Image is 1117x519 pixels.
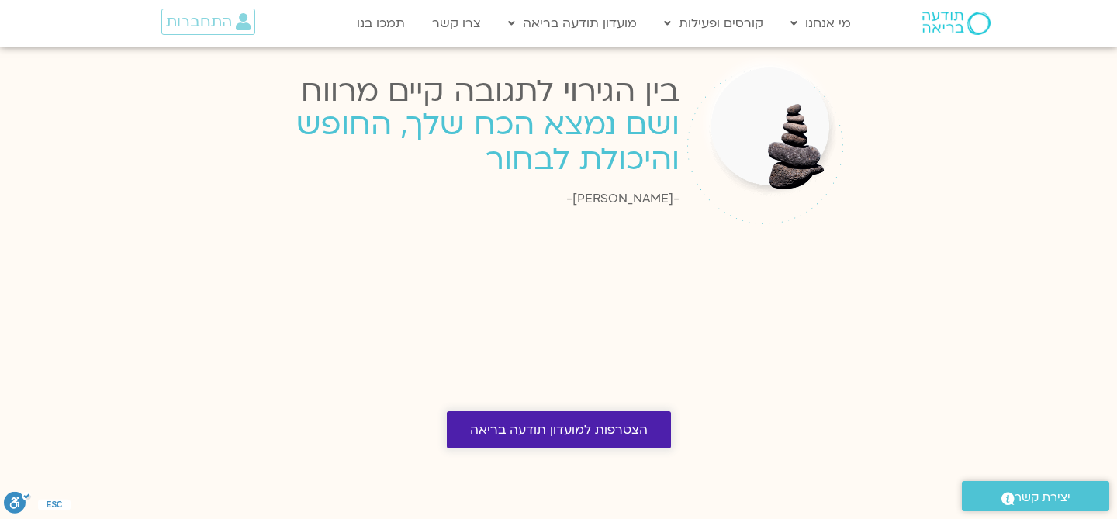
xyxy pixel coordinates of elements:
a: התחברות [161,9,255,35]
a: קורסים ופעילות [656,9,771,38]
span: הצטרפות למועדון תודעה בריאה [470,423,648,437]
span: התחברות [166,13,232,30]
a: צרו קשר [424,9,489,38]
a: מי אנחנו [783,9,859,38]
a: יצירת קשר [962,481,1109,511]
span: יצירת קשר [1015,487,1070,508]
img: תודעה בריאה [922,12,991,35]
p: ושם נמצא הכח שלך, החופש והיכולת לבחור [230,107,680,177]
div: -[PERSON_NAME]- [230,189,680,209]
a: מועדון תודעה בריאה [500,9,645,38]
a: הצטרפות למועדון תודעה בריאה [447,411,671,448]
a: תמכו בנו [349,9,413,38]
div: בין הגירוי לתגובה קיים מרווח [230,65,680,118]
